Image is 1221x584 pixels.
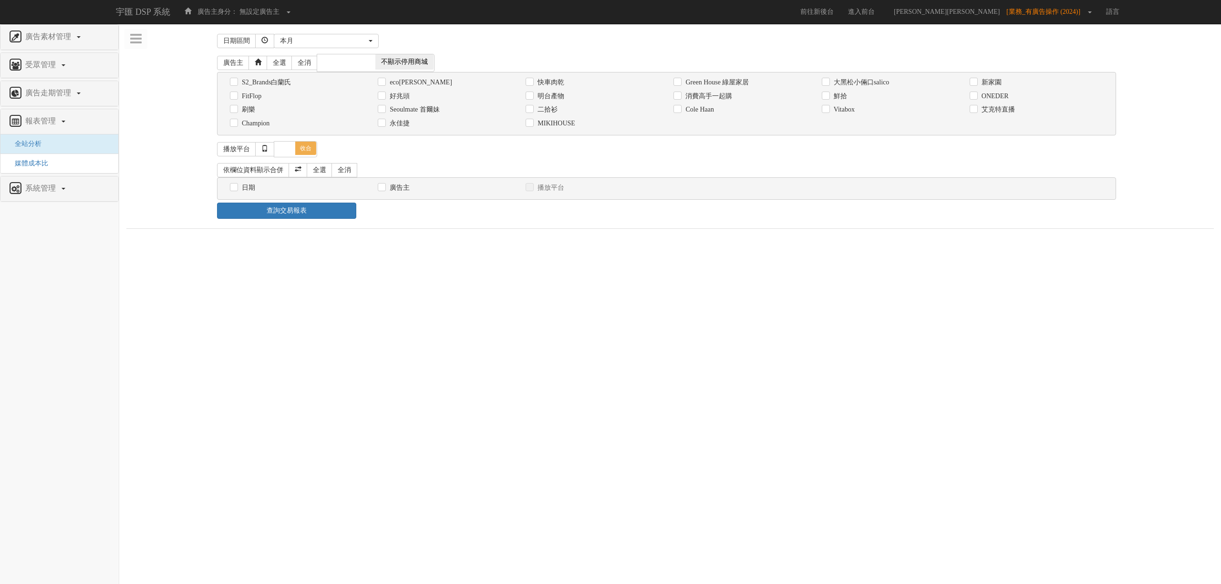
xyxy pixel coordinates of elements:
a: 媒體成本比 [8,160,48,167]
span: 收合 [295,142,316,155]
label: eco[PERSON_NAME] [387,78,452,87]
label: 消費高手一起購 [683,92,732,101]
a: 全消 [291,56,317,70]
span: 系統管理 [23,184,61,192]
label: S2_Brands白蘭氏 [239,78,291,87]
a: 全選 [267,56,292,70]
label: 艾克特直播 [979,105,1015,114]
span: 報表管理 [23,117,61,125]
label: Seoulmate 首爾妹 [387,105,440,114]
label: Cole Haan [683,105,714,114]
label: 新家園 [979,78,1002,87]
label: Green House 綠屋家居 [683,78,749,87]
label: Champion [239,119,269,128]
span: 廣告主身分： [197,8,238,15]
a: 查詢交易報表 [217,203,356,219]
span: 受眾管理 [23,61,61,69]
span: 不顯示停用商城 [375,54,434,70]
span: 無設定廣告主 [239,8,279,15]
label: 大黑松小倆口salico [831,78,890,87]
label: 二拾衫 [535,105,558,114]
a: 受眾管理 [8,58,111,73]
label: 廣告主 [387,183,410,193]
label: 好兆頭 [387,92,410,101]
label: 鮮拾 [831,92,847,101]
label: Vitabox [831,105,855,114]
a: 廣告素材管理 [8,30,111,45]
a: 全選 [307,163,332,177]
label: 明台產物 [535,92,564,101]
a: 全消 [331,163,357,177]
span: [業務_有廣告操作 (2024)] [1006,8,1085,15]
a: 系統管理 [8,181,111,196]
label: 日期 [239,183,255,193]
label: 快車肉乾 [535,78,564,87]
span: [PERSON_NAME][PERSON_NAME] [889,8,1004,15]
label: 播放平台 [535,183,564,193]
label: MIKIHOUSE [535,119,575,128]
label: ONEDER [979,92,1009,101]
span: 廣告走期管理 [23,89,76,97]
span: 廣告素材管理 [23,32,76,41]
a: 廣告走期管理 [8,86,111,101]
label: FitFlop [239,92,261,101]
label: 刷樂 [239,105,255,114]
a: 全站分析 [8,140,41,147]
label: 永佳捷 [387,119,410,128]
a: 報表管理 [8,114,111,129]
div: 本月 [280,36,367,46]
button: 本月 [274,34,379,48]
